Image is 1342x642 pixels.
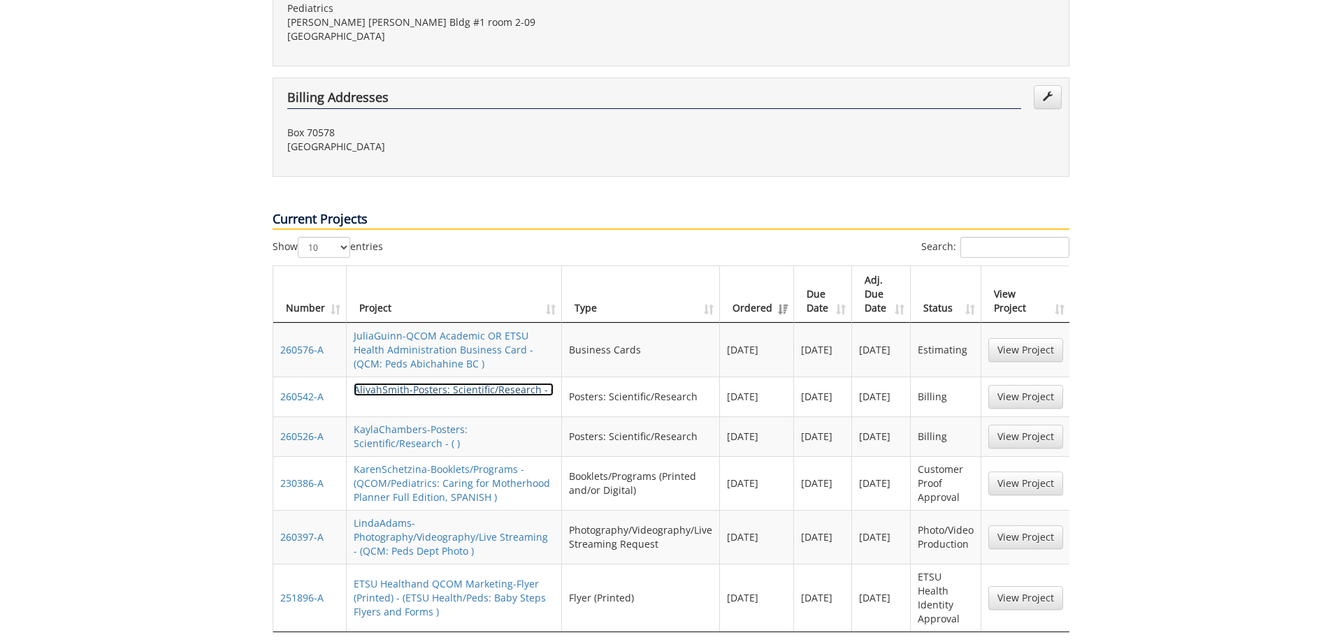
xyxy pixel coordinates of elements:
td: [DATE] [720,510,794,564]
td: [DATE] [720,323,794,377]
a: Edit Addresses [1034,85,1062,109]
th: View Project: activate to sort column ascending [981,266,1070,323]
td: [DATE] [794,510,853,564]
a: 260397-A [280,530,324,543]
td: [DATE] [794,323,853,377]
td: [DATE] [794,456,853,510]
a: KaylaChambers-Posters: Scientific/Research - ( ) [354,423,468,450]
a: KarenSchetzina-Booklets/Programs - (QCOM/Pediatrics: Caring for Motherhood Planner Full Edition, ... [354,462,550,504]
a: View Project [988,338,1063,362]
p: [PERSON_NAME] [PERSON_NAME] Bldg #1 room 2-09 [287,15,661,29]
a: 260526-A [280,430,324,443]
a: 251896-A [280,591,324,604]
p: Current Projects [273,210,1069,230]
select: Showentries [298,237,350,258]
td: [DATE] [720,377,794,416]
td: Business Cards [562,323,720,377]
p: Pediatrics [287,1,661,15]
td: [DATE] [852,416,911,456]
label: Search: [921,237,1069,258]
p: [GEOGRAPHIC_DATA] [287,29,661,43]
td: [DATE] [852,564,911,632]
th: Type: activate to sort column ascending [562,266,720,323]
a: View Project [988,525,1063,549]
th: Project: activate to sort column ascending [347,266,562,323]
a: AliyahSmith-Posters: Scientific/Research - ( ) [354,383,554,410]
th: Ordered: activate to sort column ascending [720,266,794,323]
td: Billing [911,416,981,456]
h4: Billing Addresses [287,91,1021,109]
td: [DATE] [794,377,853,416]
a: 260542-A [280,390,324,403]
th: Number: activate to sort column ascending [273,266,347,323]
a: 230386-A [280,476,324,490]
a: View Project [988,425,1063,448]
td: Estimating [911,323,981,377]
td: Photography/Videography/Live Streaming Request [562,510,720,564]
td: [DATE] [794,564,853,632]
a: View Project [988,385,1063,409]
a: 260576-A [280,343,324,356]
td: [DATE] [720,456,794,510]
th: Status: activate to sort column ascending [911,266,981,323]
input: Search: [960,237,1069,258]
a: LindaAdams-Photography/Videography/Live Streaming - (QCM: Peds Dept Photo ) [354,516,548,557]
td: Billing [911,377,981,416]
td: [DATE] [852,456,911,510]
td: [DATE] [720,416,794,456]
a: View Project [988,586,1063,610]
th: Adj. Due Date: activate to sort column ascending [852,266,911,323]
td: Customer Proof Approval [911,456,981,510]
td: Photo/Video Production [911,510,981,564]
p: Box 70578 [287,126,661,140]
td: [DATE] [794,416,853,456]
th: Due Date: activate to sort column ascending [794,266,853,323]
td: Posters: Scientific/Research [562,377,720,416]
a: ETSU Healthand QCOM Marketing-Flyer (Printed) - (ETSU Health/Peds: Baby Steps Flyers and Forms ) [354,577,546,618]
td: Flyer (Printed) [562,564,720,632]
td: [DATE] [852,377,911,416]
a: JuliaGuinn-QCOM Academic OR ETSU Health Administration Business Card - (QCM: Peds Abichahine BC ) [354,329,533,370]
label: Show entries [273,237,383,258]
p: [GEOGRAPHIC_DATA] [287,140,661,154]
td: [DATE] [852,510,911,564]
a: View Project [988,472,1063,495]
td: [DATE] [852,323,911,377]
td: Posters: Scientific/Research [562,416,720,456]
td: ETSU Health Identity Approval [911,564,981,632]
td: [DATE] [720,564,794,632]
td: Booklets/Programs (Printed and/or Digital) [562,456,720,510]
